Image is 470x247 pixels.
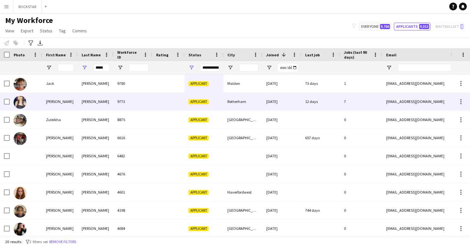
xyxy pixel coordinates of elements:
[82,65,87,71] button: Open Filter Menu
[189,154,209,159] span: Applicant
[340,219,382,237] div: 0
[227,65,233,71] button: Open Filter Menu
[189,99,209,104] span: Applicant
[224,219,262,237] div: [GEOGRAPHIC_DATA]
[113,74,152,92] div: 9780
[56,27,68,35] a: Tag
[59,28,66,34] span: Tag
[46,65,52,71] button: Open Filter Menu
[239,64,258,72] input: City Filter Input
[266,52,279,57] span: Joined
[117,65,123,71] button: Open Filter Menu
[262,219,301,237] div: [DATE]
[21,28,33,34] span: Export
[46,52,66,57] span: First Name
[42,147,78,165] div: [PERSON_NAME]
[189,226,209,231] span: Applicant
[113,201,152,219] div: 4198
[78,111,113,129] div: [PERSON_NAME]
[42,129,78,147] div: [PERSON_NAME]
[129,64,148,72] input: Workforce ID Filter Input
[262,111,301,129] div: [DATE]
[301,93,340,110] div: 12 days
[394,23,430,30] button: Applicants9,015
[113,165,152,183] div: 4676
[189,81,209,86] span: Applicant
[3,27,17,35] a: View
[42,183,78,201] div: [PERSON_NAME]
[262,147,301,165] div: [DATE]
[14,223,27,236] img: anna robinson
[262,129,301,147] div: [DATE]
[227,52,235,57] span: City
[14,205,27,218] img: Lewis Robinson
[78,219,113,237] div: [PERSON_NAME]
[78,129,113,147] div: [PERSON_NAME]
[72,28,87,34] span: Comms
[42,74,78,92] div: Jack
[70,27,89,35] a: Comms
[113,111,152,129] div: 8875
[340,129,382,147] div: 0
[189,118,209,122] span: Applicant
[78,74,113,92] div: [PERSON_NAME]
[40,28,52,34] span: Status
[14,186,27,199] img: Francesca Robinson
[386,65,392,71] button: Open Filter Menu
[27,39,35,47] app-action-btn: Advanced filters
[29,239,48,244] span: 2 filters set
[301,201,340,219] div: 744 days
[386,52,396,57] span: Email
[419,24,429,29] span: 9,015
[380,24,390,29] span: 9,766
[156,52,168,57] span: Rating
[305,52,320,57] span: Last job
[113,93,152,110] div: 9773
[301,129,340,147] div: 657 days
[224,201,262,219] div: [GEOGRAPHIC_DATA]
[42,165,78,183] div: [PERSON_NAME]
[189,136,209,140] span: Applicant
[224,129,262,147] div: [GEOGRAPHIC_DATA]
[262,201,301,219] div: [DATE]
[93,64,109,72] input: Last Name Filter Input
[189,208,209,213] span: Applicant
[42,201,78,219] div: [PERSON_NAME]
[224,111,262,129] div: [GEOGRAPHIC_DATA]
[224,183,262,201] div: Haverfordwest
[266,65,272,71] button: Open Filter Menu
[42,93,78,110] div: [PERSON_NAME]
[78,183,113,201] div: [PERSON_NAME]
[5,16,53,25] span: My Workforce
[340,183,382,201] div: 0
[14,52,25,57] span: Photo
[340,147,382,165] div: 0
[78,93,113,110] div: [PERSON_NAME]
[189,52,201,57] span: Status
[189,190,209,195] span: Applicant
[113,219,152,237] div: 4084
[262,165,301,183] div: [DATE]
[58,64,74,72] input: First Name Filter Input
[301,74,340,92] div: 73 days
[113,147,152,165] div: 6482
[14,114,27,127] img: Zuleikha Robinson
[189,65,194,71] button: Open Filter Menu
[78,165,113,183] div: [PERSON_NAME]
[14,96,27,109] img: Jessica Robinson
[13,0,42,13] button: ROCKSTAR
[37,27,55,35] a: Status
[82,52,101,57] span: Last Name
[340,93,382,110] div: 7
[344,50,371,60] span: Jobs (last 90 days)
[359,23,391,30] button: Everyone9,766
[113,129,152,147] div: 6616
[78,147,113,165] div: [PERSON_NAME]
[224,74,262,92] div: Maldon
[262,183,301,201] div: [DATE]
[48,238,77,245] button: Remove filters
[262,74,301,92] div: [DATE]
[340,111,382,129] div: 0
[340,74,382,92] div: 1
[278,64,297,72] input: Joined Filter Input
